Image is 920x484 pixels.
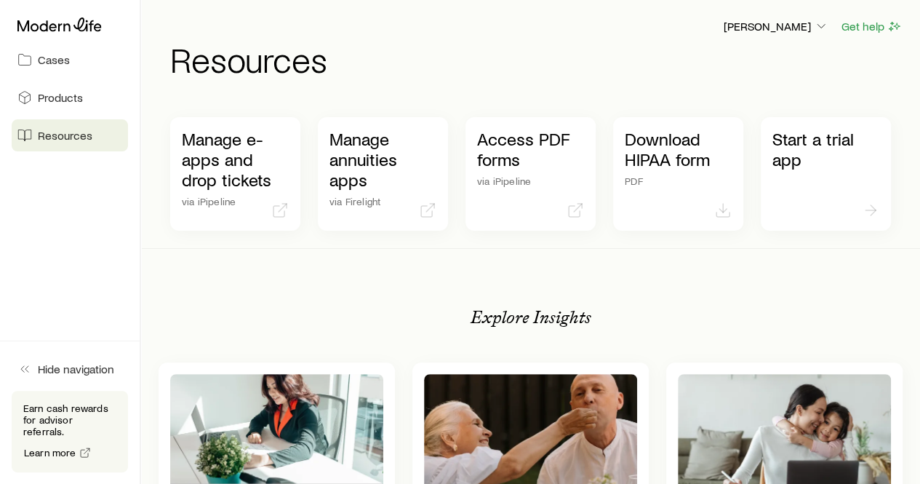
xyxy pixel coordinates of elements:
button: [PERSON_NAME] [723,18,829,36]
a: Resources [12,119,128,151]
p: via iPipeline [477,175,584,187]
button: Hide navigation [12,353,128,385]
span: Products [38,90,83,105]
span: Hide navigation [38,362,114,376]
p: via Firelight [329,196,436,207]
span: Learn more [24,448,76,458]
h1: Resources [170,41,903,76]
p: PDF [625,175,732,187]
p: Explore Insights [471,307,591,328]
a: Cases [12,44,128,76]
p: Access PDF forms [477,129,584,170]
p: Manage e-apps and drop tickets [182,129,289,190]
button: Get help [841,18,903,35]
p: Start a trial app [772,129,879,170]
span: Resources [38,128,92,143]
p: [PERSON_NAME] [724,19,828,33]
a: Products [12,82,128,114]
p: via iPipeline [182,196,289,207]
p: Manage annuities apps [329,129,436,190]
p: Earn cash rewards for advisor referrals. [23,402,116,437]
div: Earn cash rewards for advisor referrals.Learn more [12,391,128,472]
a: Download HIPAA formPDF [613,117,743,231]
span: Cases [38,52,70,67]
p: Download HIPAA form [625,129,732,170]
